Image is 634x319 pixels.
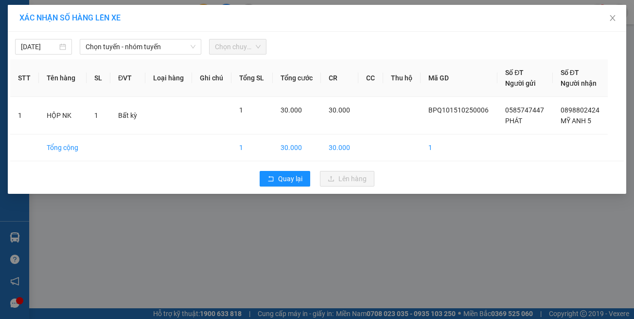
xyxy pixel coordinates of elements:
[86,39,195,54] span: Chọn tuyến - nhóm tuyến
[321,134,358,161] td: 30.000
[561,117,591,125] span: MỸ ANH 5
[267,175,274,183] span: rollback
[39,97,87,134] td: HỘP NK
[10,59,39,97] th: STT
[505,79,536,87] span: Người gửi
[231,134,272,161] td: 1
[383,59,421,97] th: Thu hộ
[215,39,260,54] span: Chọn chuyến
[421,134,497,161] td: 1
[39,59,87,97] th: Tên hàng
[561,79,597,87] span: Người nhận
[190,44,196,50] span: down
[505,69,524,76] span: Số ĐT
[320,171,374,187] button: uploadLên hàng
[428,106,489,114] span: BPQ101510250006
[39,134,87,161] td: Tổng cộng
[273,59,321,97] th: Tổng cước
[231,59,272,97] th: Tổng SL
[278,173,302,184] span: Quay lại
[260,171,310,187] button: rollbackQuay lại
[599,5,626,32] button: Close
[561,69,579,76] span: Số ĐT
[505,106,544,114] span: 0585747447
[329,106,350,114] span: 30.000
[609,14,616,22] span: close
[421,59,497,97] th: Mã GD
[358,59,383,97] th: CC
[110,97,145,134] td: Bất kỳ
[505,117,522,125] span: PHÁT
[273,134,321,161] td: 30.000
[561,106,599,114] span: 0898802424
[19,13,121,22] span: XÁC NHẬN SỐ HÀNG LÊN XE
[192,59,231,97] th: Ghi chú
[110,59,145,97] th: ĐVT
[239,106,243,114] span: 1
[94,112,98,119] span: 1
[321,59,358,97] th: CR
[10,97,39,134] td: 1
[145,59,192,97] th: Loại hàng
[87,59,110,97] th: SL
[281,106,302,114] span: 30.000
[21,41,57,52] input: 15/10/2025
